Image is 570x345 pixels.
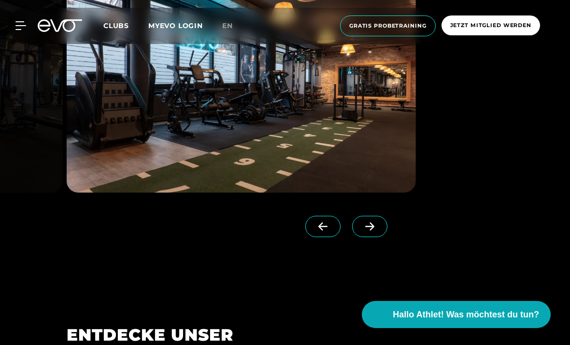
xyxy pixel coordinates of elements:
[103,21,148,30] a: Clubs
[337,15,439,36] a: Gratis Probetraining
[103,21,129,30] span: Clubs
[349,22,427,30] span: Gratis Probetraining
[450,21,531,30] span: Jetzt Mitglied werden
[393,308,539,321] span: Hallo Athlet! Was möchtest du tun?
[362,301,551,328] button: Hallo Athlet! Was möchtest du tun?
[439,15,543,36] a: Jetzt Mitglied werden
[148,21,203,30] a: MYEVO LOGIN
[222,21,233,30] span: en
[222,20,244,31] a: en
